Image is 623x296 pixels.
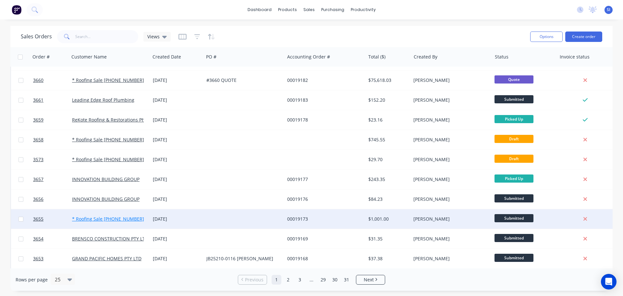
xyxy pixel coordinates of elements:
a: BRENSCO CONSTRUCTION PTY LTD [72,236,148,242]
div: purchasing [318,5,348,15]
ul: Pagination [235,275,388,285]
div: sales [300,5,318,15]
div: [PERSON_NAME] [413,255,485,262]
a: Next page [356,277,385,283]
button: Create order [565,32,602,42]
div: $1,001.00 [368,216,406,222]
div: [DATE] [153,216,201,222]
span: 3657 [33,176,43,183]
span: Draft [495,155,533,163]
div: [PERSON_NAME] [413,196,485,202]
a: Page 29 [318,275,328,285]
div: $152.20 [368,97,406,103]
span: Rows per page [16,277,48,283]
div: $75,618.03 [368,77,406,84]
span: Submitted [495,234,533,242]
div: [DATE] [153,97,201,103]
div: Open Intercom Messenger [601,274,617,290]
div: [DATE] [153,255,201,262]
div: 00019176 [287,196,359,202]
span: Draft [495,135,533,143]
span: 3573 [33,156,43,163]
a: 3656 [33,189,72,209]
div: 00019182 [287,77,359,84]
div: [DATE] [153,236,201,242]
a: Page 31 [342,275,351,285]
div: [PERSON_NAME] [413,77,485,84]
div: [PERSON_NAME] [413,136,485,143]
div: Total ($) [368,54,385,60]
span: Picked Up [495,115,533,123]
a: 3573 [33,150,72,169]
a: 3653 [33,249,72,268]
h1: Sales Orders [21,33,52,40]
div: Invoice status [560,54,590,60]
div: $84.23 [368,196,406,202]
a: * Roofing Sale [PHONE_NUMBER] [72,77,144,83]
a: Page 1 is your current page [272,275,281,285]
span: Picked Up [495,174,533,183]
span: SI [607,7,610,13]
div: 00019173 [287,216,359,222]
span: 3655 [33,216,43,222]
a: 3660 [33,71,72,90]
span: Submitted [495,95,533,103]
span: Submitted [495,254,533,262]
input: Search... [75,30,139,43]
span: Next [364,277,374,283]
a: 3661 [33,90,72,110]
span: 3654 [33,236,43,242]
a: * Roofing Sale [PHONE_NUMBER] [72,156,144,162]
div: [DATE] [153,156,201,163]
div: [PERSON_NAME] [413,117,485,123]
div: [DATE] [153,136,201,143]
div: $37.38 [368,255,406,262]
a: Page 2 [283,275,293,285]
a: Page 30 [330,275,340,285]
span: Quote [495,75,533,84]
a: * Roofing Sale [PHONE_NUMBER] [72,136,144,143]
a: 3654 [33,229,72,249]
a: Jump forward [307,275,316,285]
div: 00019177 [287,176,359,183]
div: 00019169 [287,236,359,242]
a: Leading Edge Roof Plumbing [72,97,134,103]
div: [PERSON_NAME] [413,236,485,242]
a: GRAND PACIFIC HOMES PTY LTD [72,255,141,262]
a: 3658 [33,130,72,149]
span: Submitted [495,194,533,202]
div: products [275,5,300,15]
div: Customer Name [71,54,107,60]
div: [PERSON_NAME] [413,216,485,222]
div: [PERSON_NAME] [413,97,485,103]
button: Options [530,32,563,42]
div: Status [495,54,508,60]
div: $745.55 [368,136,406,143]
a: 3655 [33,209,72,229]
div: $31.35 [368,236,406,242]
a: 3659 [33,110,72,130]
a: 3657 [33,170,72,189]
div: #3660 QUOTE [206,77,278,84]
div: 00019183 [287,97,359,103]
div: $29.70 [368,156,406,163]
div: 00019168 [287,255,359,262]
div: Created Date [153,54,181,60]
div: [DATE] [153,77,201,84]
span: Submitted [495,214,533,222]
span: Views [147,33,160,40]
div: [PERSON_NAME] [413,156,485,163]
span: 3660 [33,77,43,84]
a: dashboard [244,5,275,15]
span: 3653 [33,255,43,262]
div: [DATE] [153,176,201,183]
span: 3661 [33,97,43,103]
a: Page 3 [295,275,305,285]
a: ReKote Roofing & Restorations Pty Ltd [72,117,154,123]
a: Previous page [238,277,267,283]
a: INNOVATION BUILDING GROUP [72,196,140,202]
div: $23.16 [368,117,406,123]
div: [DATE] [153,196,201,202]
div: [DATE] [153,117,201,123]
div: PO # [206,54,216,60]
